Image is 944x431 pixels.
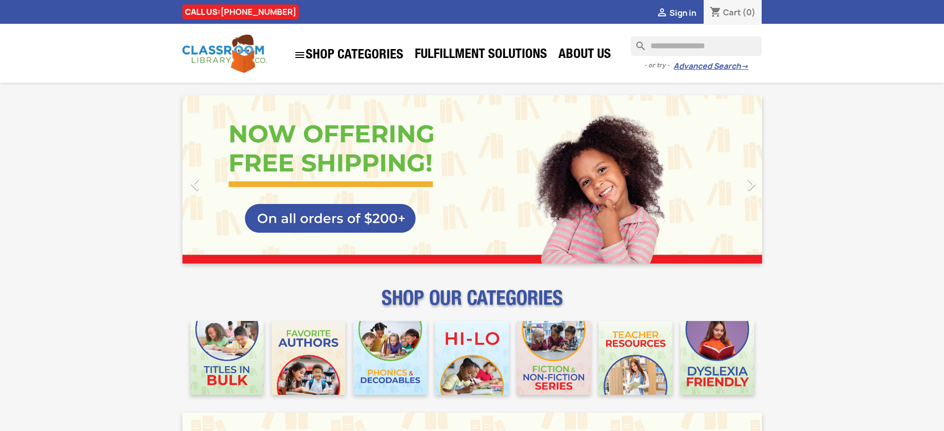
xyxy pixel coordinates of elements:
[410,46,552,65] a: Fulfillment Solutions
[644,60,673,70] span: - or try -
[742,7,756,18] span: (0)
[599,321,672,395] img: CLC_Teacher_Resources_Mobile.jpg
[221,6,296,17] a: [PHONE_NUMBER]
[723,7,741,18] span: Cart
[656,7,696,18] a:  Sign in
[183,172,208,197] i: 
[272,321,345,395] img: CLC_Favorite_Authors_Mobile.jpg
[631,36,643,48] i: search
[435,321,509,395] img: CLC_HiLo_Mobile.jpg
[675,95,762,264] a: Next
[554,46,616,65] a: About Us
[517,321,591,395] img: CLC_Fiction_Nonfiction_Mobile.jpg
[710,7,722,19] i: shopping_cart
[669,7,696,18] span: Sign in
[631,36,762,56] input: Search
[294,49,306,61] i: 
[182,95,762,264] ul: Carousel container
[680,321,754,395] img: CLC_Dyslexia_Mobile.jpg
[673,61,748,71] a: Advanced Search→
[182,35,267,73] img: Classroom Library Company
[182,295,762,313] p: SHOP OUR CATEGORIES
[739,172,764,197] i: 
[741,61,748,71] span: →
[190,321,264,395] img: CLC_Bulk_Mobile.jpg
[289,44,408,66] a: SHOP CATEGORIES
[353,321,427,395] img: CLC_Phonics_And_Decodables_Mobile.jpg
[182,95,270,264] a: Previous
[656,7,668,19] i: 
[182,4,299,19] div: CALL US:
